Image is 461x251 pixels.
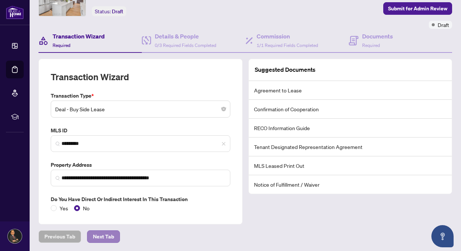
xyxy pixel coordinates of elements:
span: No [80,204,93,212]
span: 0/3 Required Fields Completed [155,43,216,48]
span: Deal - Buy Side Lease [55,102,226,116]
span: Draft [438,21,449,29]
span: Next Tab [93,231,114,242]
span: Submit for Admin Review [388,3,447,14]
span: Required [53,43,70,48]
li: Notice of Fulfillment / Waiver [249,175,452,194]
span: Yes [57,204,71,212]
label: Property Address [51,161,230,169]
h4: Details & People [155,32,216,41]
img: search_icon [56,176,60,180]
h4: Commission [257,32,318,41]
button: Submit for Admin Review [383,2,452,15]
label: Transaction Type [51,92,230,100]
span: close [221,142,226,146]
label: MLS ID [51,126,230,135]
label: Do you have direct or indirect interest in this transaction [51,195,230,203]
span: close-circle [221,107,226,111]
li: RECO Information Guide [249,119,452,138]
img: Profile Icon [8,229,22,243]
button: Next Tab [87,230,120,243]
li: MLS Leased Print Out [249,156,452,175]
li: Agreement to Lease [249,81,452,100]
div: Status: [92,6,126,16]
button: Open asap [431,225,454,247]
li: Confirmation of Cooperation [249,100,452,119]
article: Suggested Documents [255,65,315,74]
button: Previous Tab [39,230,81,243]
h2: Transaction Wizard [51,71,129,83]
span: Draft [112,8,123,15]
img: logo [6,6,24,19]
li: Tenant Designated Representation Agreement [249,138,452,156]
span: 1/1 Required Fields Completed [257,43,318,48]
h4: Documents [362,32,393,41]
img: search_icon [56,142,60,146]
h4: Transaction Wizard [53,32,105,41]
span: Required [362,43,380,48]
